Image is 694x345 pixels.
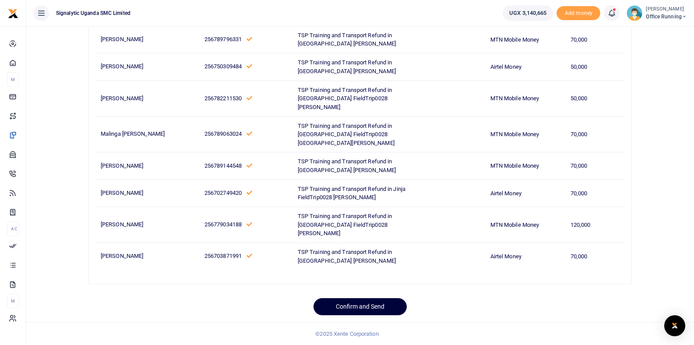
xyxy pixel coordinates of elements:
[485,81,565,116] td: MTN Mobile Money
[499,5,557,21] li: Wallet ballance
[565,53,624,81] td: 50,000
[503,5,553,21] a: UGX 3,140,665
[293,207,419,243] td: TSP Training and Transport Refund in [GEOGRAPHIC_DATA] FieldTrip0028 [PERSON_NAME]
[565,180,624,207] td: 70,000
[247,95,252,102] a: This number has been validated
[247,221,252,228] a: This number has been validated
[101,130,165,137] span: Malinga [PERSON_NAME]
[485,180,565,207] td: Airtel Money
[247,190,252,196] a: This number has been validated
[293,116,419,152] td: TSP Training and Transport Refund in [GEOGRAPHIC_DATA] FieldTrip0028 [GEOGRAPHIC_DATA][PERSON_NAME]
[293,152,419,180] td: TSP Training and Transport Refund in [GEOGRAPHIC_DATA] [PERSON_NAME]
[485,152,565,180] td: MTN Mobile Money
[204,36,242,42] span: 256789796331
[557,6,600,21] span: Add money
[485,207,565,243] td: MTN Mobile Money
[8,8,18,19] img: logo-small
[485,26,565,53] td: MTN Mobile Money
[627,5,687,21] a: profile-user [PERSON_NAME] Office Running
[101,190,143,196] span: [PERSON_NAME]
[101,95,143,102] span: [PERSON_NAME]
[204,130,242,137] span: 256789063024
[101,221,143,228] span: [PERSON_NAME]
[509,9,546,18] span: UGX 3,140,665
[314,298,407,315] button: Confirm and Send
[293,180,419,207] td: TSP Training and Transport Refund in Jinja FieldTrip0028 [PERSON_NAME]
[485,53,565,81] td: Airtel Money
[204,162,242,169] span: 256789144548
[565,243,624,270] td: 70,000
[7,72,19,87] li: M
[101,63,143,70] span: [PERSON_NAME]
[485,116,565,152] td: MTN Mobile Money
[101,36,143,42] span: [PERSON_NAME]
[293,26,419,53] td: TSP Training and Transport Refund in [GEOGRAPHIC_DATA] [PERSON_NAME]
[247,253,252,259] a: This number has been validated
[565,116,624,152] td: 70,000
[247,63,252,70] a: This number has been validated
[247,130,252,137] a: This number has been validated
[204,221,242,228] span: 256779034188
[7,294,19,308] li: M
[646,6,687,13] small: [PERSON_NAME]
[293,53,419,81] td: TSP Training and Transport Refund in [GEOGRAPHIC_DATA] [PERSON_NAME]
[53,9,134,17] span: Signalytic Uganda SMC Limited
[565,26,624,53] td: 70,000
[204,253,242,259] span: 256703871991
[204,63,242,70] span: 256750309484
[627,5,642,21] img: profile-user
[565,152,624,180] td: 70,000
[7,222,19,236] li: Ac
[557,9,600,16] a: Add money
[101,253,143,259] span: [PERSON_NAME]
[101,162,143,169] span: [PERSON_NAME]
[293,81,419,116] td: TSP Training and Transport Refund in [GEOGRAPHIC_DATA] FieldTrip0028 [PERSON_NAME]
[646,13,687,21] span: Office Running
[204,95,242,102] span: 256782211530
[247,36,252,42] a: This number has been validated
[485,243,565,270] td: Airtel Money
[204,190,242,196] span: 256702749420
[557,6,600,21] li: Toup your wallet
[293,243,419,270] td: TSP Training and Transport Refund in [GEOGRAPHIC_DATA] [PERSON_NAME]
[8,10,18,16] a: logo-small logo-large logo-large
[565,81,624,116] td: 50,000
[247,162,252,169] a: This number has been validated
[664,315,685,336] div: Open Intercom Messenger
[565,207,624,243] td: 120,000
